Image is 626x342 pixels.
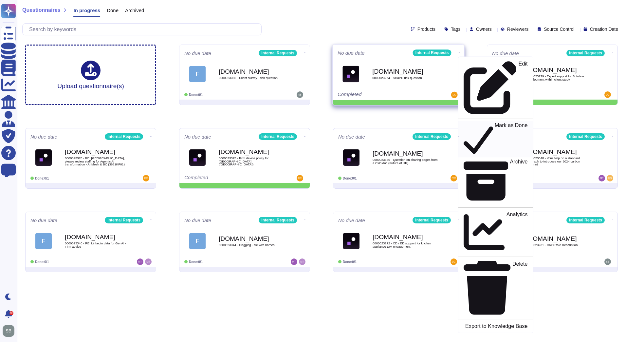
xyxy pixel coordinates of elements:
div: Internal Requests [259,133,297,140]
span: No due date [30,134,57,139]
div: Internal Requests [413,49,451,56]
span: Products [417,27,435,31]
img: Logo [342,66,359,82]
img: user [145,258,152,265]
span: Source Control [544,27,574,31]
span: Archived [125,8,144,13]
button: user [1,324,19,338]
span: Tags [451,27,461,31]
div: Internal Requests [259,217,297,223]
div: F [189,233,206,249]
span: No due date [184,134,211,139]
img: user [299,258,305,265]
img: user [451,175,457,181]
img: Logo [343,233,359,249]
img: user [137,258,143,265]
span: No due date [184,51,211,56]
img: Logo [35,149,52,166]
span: 0000023375 - Firm device policy for [GEOGRAPHIC_DATA] ([GEOGRAPHIC_DATA]) [219,157,284,166]
img: user [451,92,458,98]
p: Delete [512,261,528,315]
span: 0000023231 - CRO Role Description [526,243,592,247]
span: No due date [184,218,211,223]
p: Analytics [506,212,528,253]
div: F [35,233,52,249]
span: Questionnaires [22,8,60,13]
a: Mark as Done [458,121,533,157]
div: F [189,66,206,82]
b: [DOMAIN_NAME] [219,149,284,155]
a: Export to Knowledge Base [458,322,533,330]
div: Internal Requests [105,133,143,140]
span: No due date [338,50,365,55]
img: Logo [343,149,359,166]
span: 0000023272 - CD / ED support for kitchen appliance DtV engagement [373,242,438,248]
img: user [604,258,611,265]
span: 0000023344 - Flagging - file with names [219,243,284,247]
b: [DOMAIN_NAME] [372,68,438,74]
span: Done [107,8,119,13]
b: [DOMAIN_NAME] [373,150,438,157]
span: Owners [476,27,492,31]
b: [DOMAIN_NAME] [219,236,284,242]
span: Done: 0/1 [343,177,357,180]
a: Archive [458,157,533,205]
p: Archive [510,159,528,203]
img: user [598,175,605,181]
img: user [297,175,303,181]
span: 0000023376 - RE: [GEOGRAPHIC_DATA], please review staffing for Agentic AI transformation - AI Mes... [65,157,130,166]
div: Internal Requests [566,133,605,140]
div: Completed [184,175,265,181]
a: Analytics [458,210,533,254]
span: No due date [30,218,57,223]
b: [DOMAIN_NAME] [526,67,592,73]
div: Completed [338,92,419,98]
img: user [451,258,457,265]
span: 0000023365 - Question on sharing pages from a CxO doc (Future of HR) [373,158,438,164]
img: user [607,175,613,181]
div: Internal Requests [259,50,297,56]
span: Reviewers [507,27,528,31]
p: Export to Knowledge Base [465,324,527,329]
div: Internal Requests [413,133,451,140]
span: Done: 0/1 [35,260,49,264]
img: user [3,325,14,337]
span: 0000023386 - Client survey - risk question [219,76,284,80]
div: Internal Requests [105,217,143,223]
b: [DOMAIN_NAME] [219,68,284,75]
img: user [604,91,611,98]
span: Done: 0/1 [189,93,203,97]
span: 0000023348 - Your help on a standard âragraph to introduce our 2024 carbon footprint [526,157,592,166]
input: Search by keywords [26,24,261,35]
div: Upload questionnaire(s) [57,61,124,89]
img: user [297,91,303,98]
a: Edit [458,60,533,116]
div: Internal Requests [566,50,605,56]
span: Done: 0/1 [35,177,49,180]
b: [DOMAIN_NAME] [65,234,130,240]
span: 0000023279 - Expert support for Solution development within client study [526,75,592,81]
span: 0000023274 - SHaPE risk question [372,76,438,80]
p: Edit [519,61,528,114]
img: user [143,175,149,181]
div: Internal Requests [413,217,451,223]
span: No due date [338,134,365,139]
img: Logo [189,149,206,166]
b: [DOMAIN_NAME] [65,149,130,155]
span: Done: 0/1 [343,260,357,264]
span: 0000023340 - RE: Linkedin data for GenAI - Firm advise [65,242,130,248]
b: [DOMAIN_NAME] [526,149,592,155]
div: Internal Requests [566,217,605,223]
span: In progress [73,8,100,13]
span: Done: 0/1 [189,260,203,264]
b: [DOMAIN_NAME] [526,236,592,242]
b: [DOMAIN_NAME] [373,234,438,240]
img: user [291,258,297,265]
p: Mark as Done [495,123,528,156]
span: No due date [492,51,519,56]
a: Delete [458,260,533,316]
span: No due date [338,218,365,223]
div: 9+ [9,311,13,315]
span: Creation Date [590,27,618,31]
